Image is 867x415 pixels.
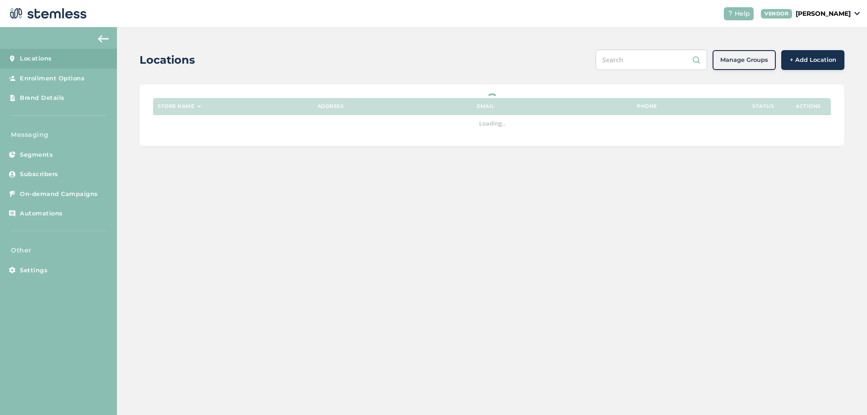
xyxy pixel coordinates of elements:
span: Subscribers [20,170,58,179]
span: On-demand Campaigns [20,190,98,199]
span: Brand Details [20,93,65,103]
img: icon-help-white-03924b79.svg [727,11,733,16]
img: icon-arrow-back-accent-c549486e.svg [98,35,109,42]
span: Help [735,9,750,19]
input: Search [596,50,707,70]
p: [PERSON_NAME] [796,9,851,19]
iframe: Chat Widget [822,372,867,415]
span: + Add Location [790,56,836,65]
h2: Locations [140,52,195,68]
span: Locations [20,54,52,63]
div: VENDOR [761,9,792,19]
span: Enrollment Options [20,74,84,83]
button: Manage Groups [713,50,776,70]
img: logo-dark-0685b13c.svg [7,5,87,23]
span: Segments [20,150,53,159]
span: Automations [20,209,63,218]
span: Manage Groups [720,56,768,65]
span: Settings [20,266,47,275]
img: icon_down-arrow-small-66adaf34.svg [854,12,860,15]
button: + Add Location [781,50,844,70]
